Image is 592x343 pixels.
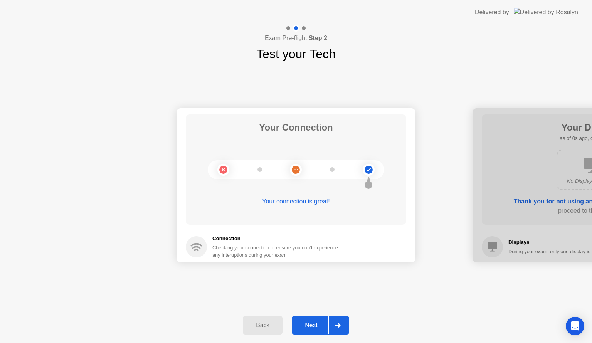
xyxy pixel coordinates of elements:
[265,34,327,43] h4: Exam Pre-flight:
[245,322,280,329] div: Back
[243,316,283,335] button: Back
[292,316,349,335] button: Next
[256,45,336,63] h1: Test your Tech
[259,121,333,135] h1: Your Connection
[566,317,584,335] div: Open Intercom Messenger
[514,8,578,17] img: Delivered by Rosalyn
[186,197,406,206] div: Your connection is great!
[475,8,509,17] div: Delivered by
[212,235,343,242] h5: Connection
[212,244,343,259] div: Checking your connection to ensure you don’t experience any interuptions during your exam
[294,322,328,329] div: Next
[309,35,327,41] b: Step 2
